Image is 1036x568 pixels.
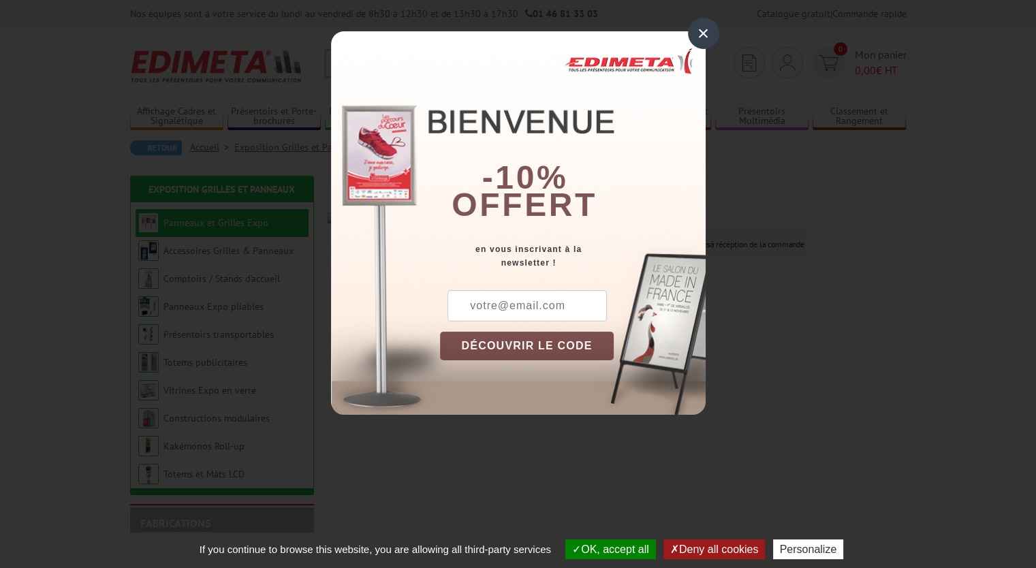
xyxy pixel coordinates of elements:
[663,539,766,559] button: Deny all cookies
[193,543,558,555] span: If you continue to browse this website, you are allowing all third-party services
[440,242,706,270] div: en vous inscrivant à la newsletter !
[688,18,719,49] div: ×
[452,187,597,223] font: offert
[482,159,568,195] b: -10%
[448,290,607,321] input: votre@email.com
[565,539,656,559] button: OK, accept all
[773,539,844,559] button: Personalize (modal window)
[440,332,614,360] button: DÉCOUVRIR LE CODE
